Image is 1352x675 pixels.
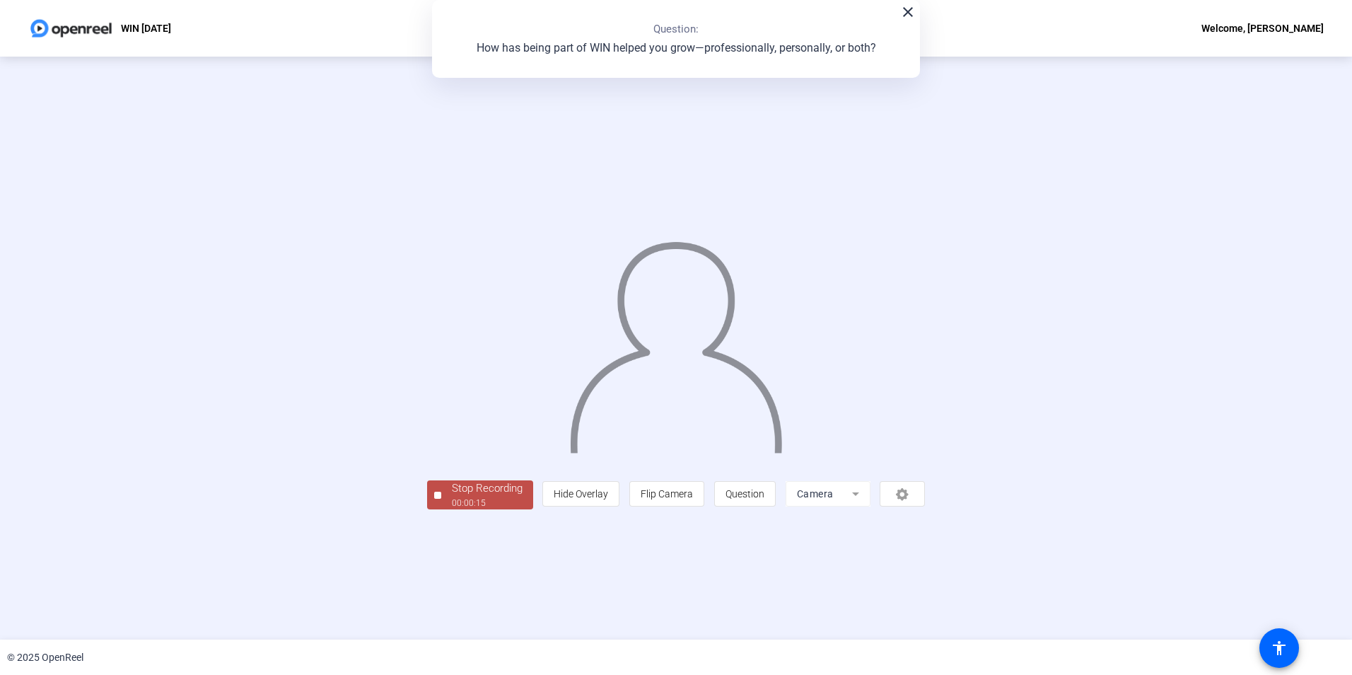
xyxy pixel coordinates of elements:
[452,497,523,509] div: 00:00:15
[714,481,776,507] button: Question
[1271,640,1288,657] mat-icon: accessibility
[121,20,171,37] p: WIN [DATE]
[899,4,916,21] mat-icon: close
[477,40,876,57] p: How has being part of WIN helped you grow—professionally, personally, or both?
[28,14,114,42] img: OpenReel logo
[569,229,784,454] img: overlay
[1201,20,1324,37] div: Welcome, [PERSON_NAME]
[452,480,523,497] div: Stop Recording
[542,481,619,507] button: Hide Overlay
[427,480,533,509] button: Stop Recording00:00:15
[641,488,693,500] span: Flip Camera
[629,481,704,507] button: Flip Camera
[653,21,699,37] p: Question:
[725,488,764,500] span: Question
[554,488,608,500] span: Hide Overlay
[7,650,83,665] div: © 2025 OpenReel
